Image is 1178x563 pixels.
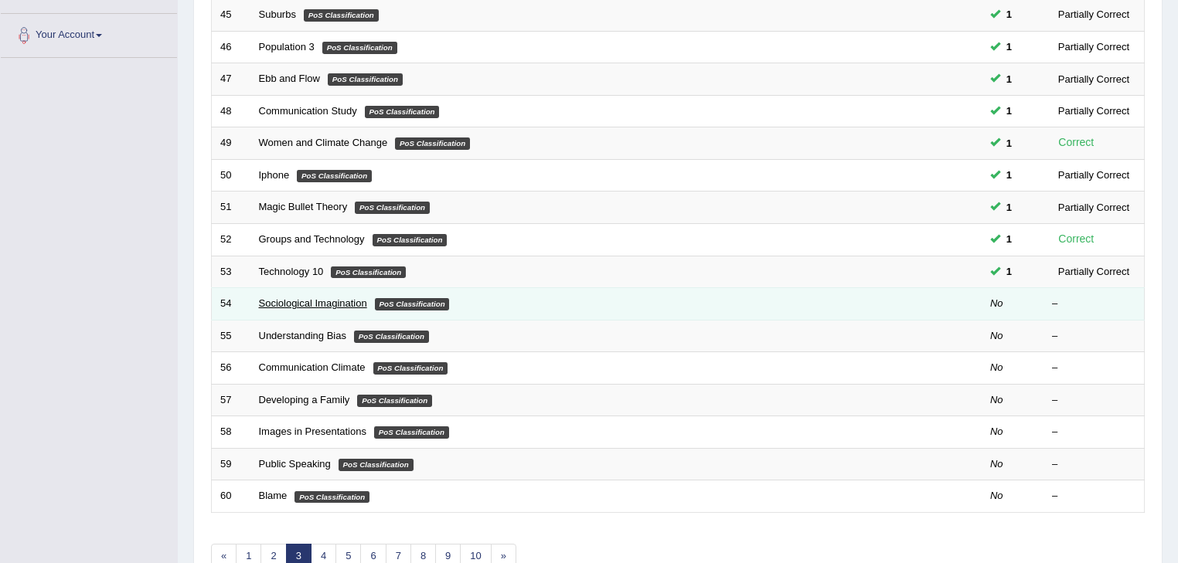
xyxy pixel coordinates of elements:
span: You can still take this question [1000,167,1018,183]
div: – [1052,297,1135,311]
div: Partially Correct [1052,103,1135,119]
td: 56 [212,352,250,385]
em: PoS Classification [304,9,379,22]
a: Public Speaking [259,458,331,470]
em: PoS Classification [373,234,448,246]
em: PoS Classification [328,73,403,86]
td: 60 [212,480,250,513]
a: Communication Climate [259,361,366,373]
em: PoS Classification [365,106,440,118]
td: 50 [212,159,250,192]
em: PoS Classification [355,202,430,214]
td: 47 [212,63,250,96]
a: Iphone [259,169,290,181]
a: Blame [259,490,288,501]
a: Women and Climate Change [259,137,388,148]
em: No [990,458,1003,470]
a: Images in Presentations [259,426,366,437]
span: You can still take this question [1000,231,1018,247]
em: No [990,361,1003,373]
a: Magic Bullet Theory [259,201,348,212]
em: No [990,394,1003,405]
td: 59 [212,448,250,480]
em: No [990,426,1003,437]
em: PoS Classification [322,42,397,54]
span: You can still take this question [1000,103,1018,119]
div: Partially Correct [1052,263,1135,280]
a: Population 3 [259,41,315,53]
div: – [1052,393,1135,408]
em: PoS Classification [374,426,449,439]
a: Communication Study [259,105,357,117]
em: PoS Classification [354,331,429,343]
span: You can still take this question [1000,39,1018,55]
em: PoS Classification [339,459,414,471]
td: 58 [212,416,250,449]
td: 57 [212,384,250,416]
div: Correct [1052,230,1101,248]
div: Partially Correct [1052,167,1135,183]
td: 51 [212,192,250,224]
span: You can still take this question [1000,71,1018,87]
em: PoS Classification [375,298,450,310]
a: Sociological Imagination [259,297,367,309]
td: 53 [212,256,250,288]
div: Partially Correct [1052,6,1135,22]
td: 52 [212,223,250,256]
em: PoS Classification [294,491,369,504]
span: You can still take this question [1000,199,1018,215]
a: Technology 10 [259,266,324,277]
a: Suburbs [259,8,296,20]
a: Groups and Technology [259,233,365,245]
em: No [990,330,1003,341]
span: You can still take this question [1000,6,1018,22]
div: Partially Correct [1052,199,1135,215]
em: No [990,297,1003,309]
div: – [1052,457,1135,472]
td: 48 [212,95,250,127]
span: You can still take this question [1000,135,1018,151]
div: – [1052,361,1135,375]
em: PoS Classification [373,362,448,375]
a: Understanding Bias [259,330,346,341]
td: 46 [212,31,250,63]
a: Developing a Family [259,394,350,405]
div: – [1052,425,1135,439]
td: 55 [212,320,250,352]
a: Ebb and Flow [259,73,321,84]
em: PoS Classification [395,137,470,150]
em: No [990,490,1003,501]
div: Correct [1052,134,1101,151]
em: PoS Classification [331,266,406,279]
td: 49 [212,127,250,160]
span: You can still take this question [1000,263,1018,280]
div: Partially Correct [1052,39,1135,55]
td: 54 [212,288,250,321]
a: Your Account [1,14,177,53]
em: PoS Classification [357,395,432,407]
div: – [1052,329,1135,344]
div: – [1052,489,1135,504]
div: Partially Correct [1052,71,1135,87]
em: PoS Classification [297,170,372,182]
